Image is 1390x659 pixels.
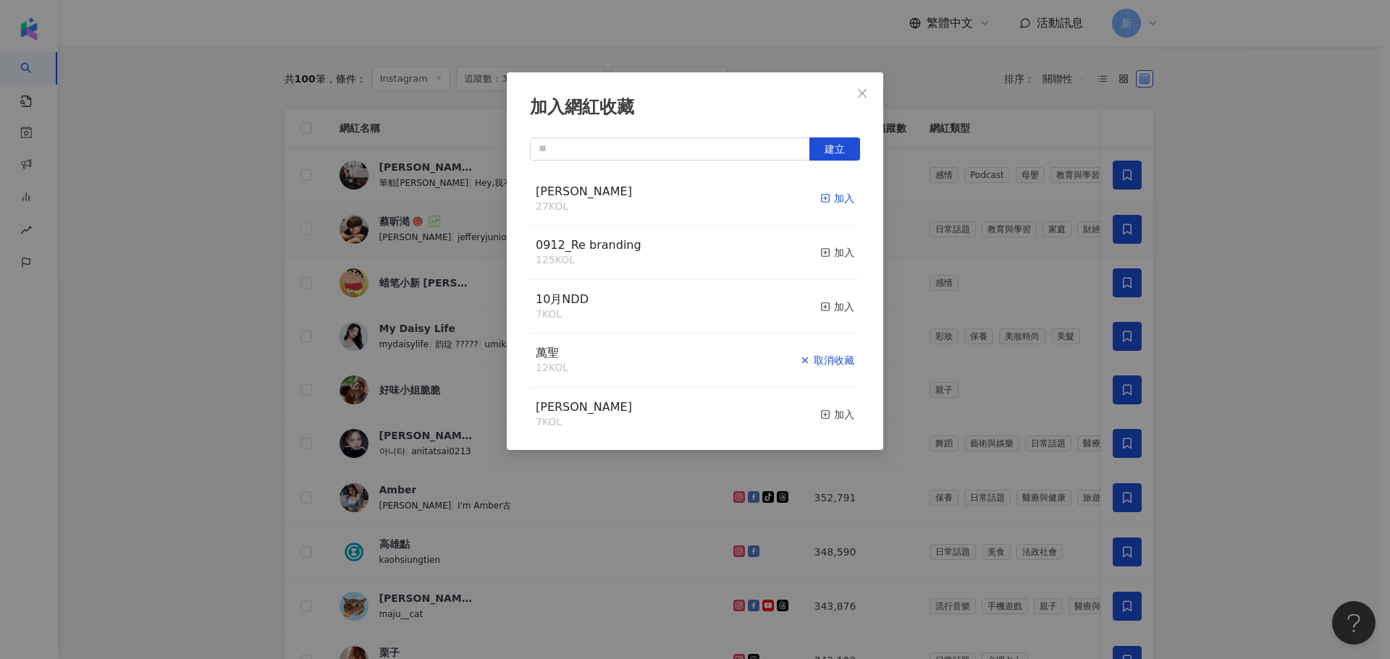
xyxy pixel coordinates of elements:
button: Close [848,79,877,108]
div: 加入 [820,299,854,315]
span: 10月NDD [536,292,589,306]
button: 取消收藏 [800,345,854,375]
span: close [856,88,868,99]
div: 7 KOL [536,415,632,430]
div: 加入 [820,245,854,260]
a: 10月NDD [536,294,589,305]
span: [PERSON_NAME] [536,184,632,198]
span: 萬聖 [536,346,559,360]
button: 加入 [820,184,854,214]
a: 0912_Re branding [536,239,641,251]
a: [PERSON_NAME] [536,186,632,197]
button: 加入 [820,237,854,268]
button: 加入 [820,399,854,430]
a: [PERSON_NAME] [536,401,632,413]
div: 加入 [820,190,854,206]
div: 12 KOL [536,361,568,375]
a: 萬聖 [536,347,559,359]
button: 建立 [809,137,860,161]
span: [PERSON_NAME] [536,400,632,414]
div: 27 KOL [536,200,632,214]
div: 取消收藏 [800,352,854,368]
button: 加入 [820,292,854,322]
div: 加入 [820,407,854,422]
span: 建立 [825,143,845,155]
div: 125 KOL [536,253,641,268]
div: 7 KOL [536,307,589,322]
span: 0912_Re branding [536,238,641,252]
div: 加入網紅收藏 [530,95,860,120]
